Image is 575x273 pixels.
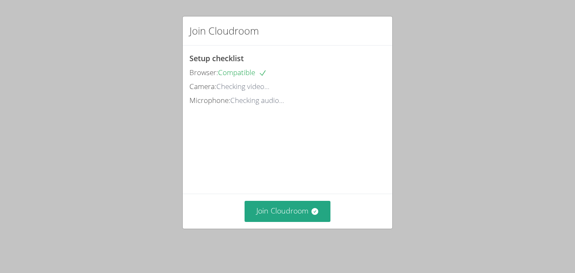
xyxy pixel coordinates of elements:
[230,95,284,105] span: Checking audio...
[218,68,267,77] span: Compatible
[189,81,216,91] span: Camera:
[189,53,244,63] span: Setup checklist
[189,95,230,105] span: Microphone:
[216,81,269,91] span: Checking video...
[245,201,331,222] button: Join Cloudroom
[189,23,259,38] h2: Join Cloudroom
[189,68,218,77] span: Browser:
